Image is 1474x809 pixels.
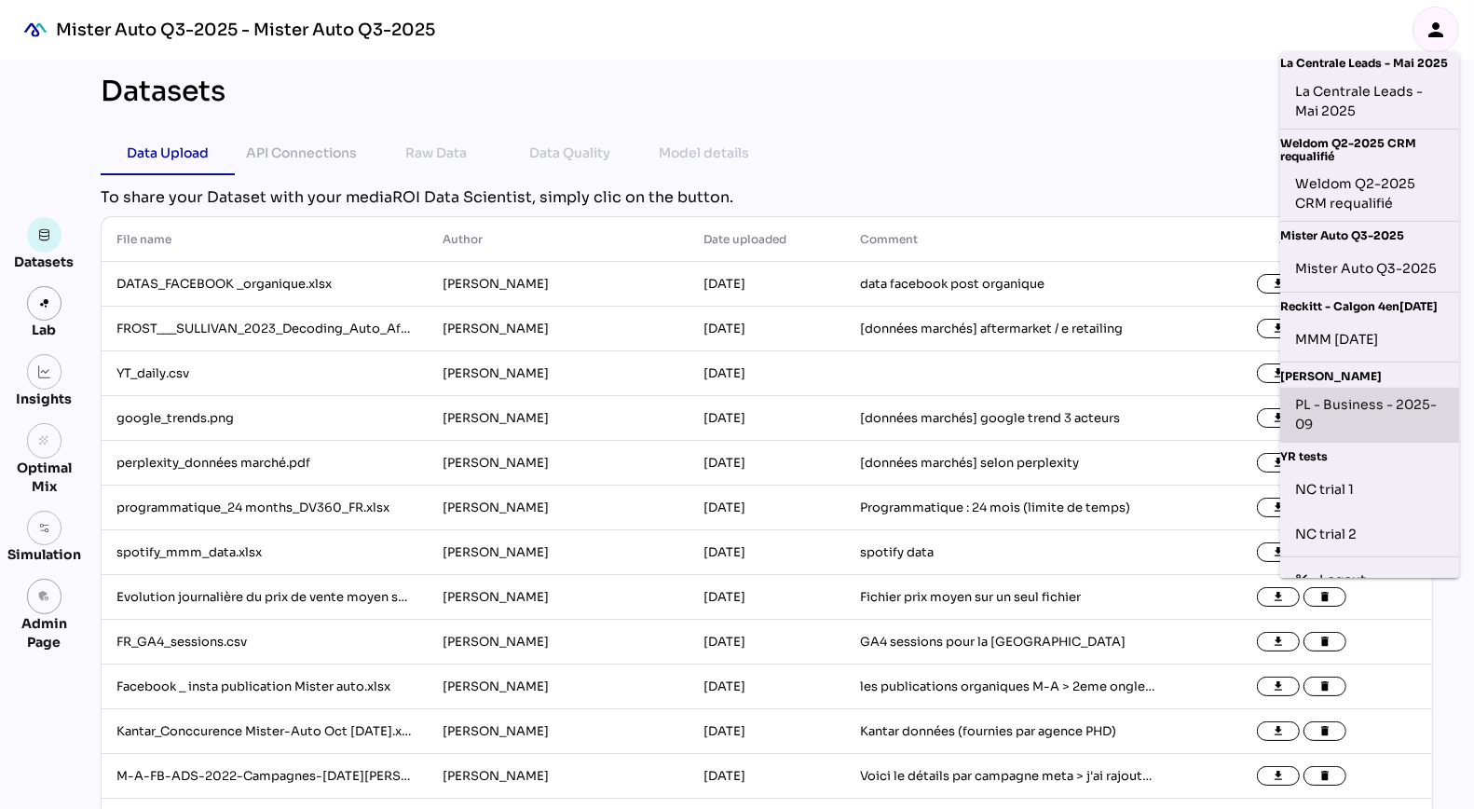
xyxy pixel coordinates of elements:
[845,754,1171,799] td: Voici le détails par campagne meta > j'ai rajouté le type de campagne en colonne et aussi les dat...
[1171,217,1432,262] th: Actions
[428,486,689,530] td: [PERSON_NAME]
[428,530,689,575] td: [PERSON_NAME]
[1295,573,1308,586] i: content_cut
[1272,725,1285,738] i: file_download
[845,217,1171,262] th: Comment
[845,709,1171,754] td: Kantar données (fournies par agence PHD)
[689,217,845,262] th: Date uploaded
[1280,363,1459,387] div: [PERSON_NAME]
[428,441,689,486] td: [PERSON_NAME]
[102,620,428,665] td: FR_GA4_sessions.csv
[101,186,1433,209] div: To share your Dataset with your mediaROI Data Scientist, simply clic on the button.
[428,754,689,799] td: [PERSON_NAME]
[530,142,611,164] div: Data Quality
[1425,19,1447,41] i: person
[845,530,1171,575] td: spotify data
[102,575,428,620] td: Evolution journalière du prix de vente moyen sur FR Avril 2023.csv
[428,709,689,754] td: [PERSON_NAME]
[428,307,689,351] td: [PERSON_NAME]
[689,351,845,396] td: [DATE]
[1280,443,1459,467] div: YR tests
[1318,770,1331,783] i: delete
[845,620,1171,665] td: GA4 sessions pour la [GEOGRAPHIC_DATA]
[38,590,51,603] i: admin_panel_settings
[38,365,51,378] img: graph.svg
[1272,501,1285,514] i: file_download
[428,620,689,665] td: [PERSON_NAME]
[845,262,1171,307] td: data facebook post organique
[660,142,750,164] div: Model details
[102,754,428,799] td: M-A-FB-ADS-2022-Campagnes-[DATE][PERSON_NAME]-[DATE] (1).xlsx
[1272,412,1285,425] i: file_download
[689,709,845,754] td: [DATE]
[38,434,51,447] i: grain
[102,351,428,396] td: YT_daily.csv
[689,754,845,799] td: [DATE]
[428,351,689,396] td: [PERSON_NAME]
[689,620,845,665] td: [DATE]
[845,486,1171,530] td: Programmatique : 24 mois (limite de temps)
[101,75,225,108] div: Datasets
[7,459,81,496] div: Optimal Mix
[689,486,845,530] td: [DATE]
[102,396,428,441] td: google_trends.png
[1272,278,1285,291] i: file_download
[15,9,56,50] div: mediaROI
[1272,457,1285,470] i: file_download
[1295,174,1444,213] div: Weldom Q2-2025 CRM requalifié
[15,253,75,271] div: Datasets
[1318,680,1331,693] i: delete
[1295,324,1444,354] div: MMM [DATE]
[1319,570,1444,590] div: Logout
[127,142,209,164] div: Data Upload
[102,709,428,754] td: Kantar_Conccurence Mister-Auto Oct [DATE].xlsx
[1318,636,1331,649] i: delete
[1272,322,1285,336] i: file_download
[845,307,1171,351] td: [données marchés] aftermarket / e retailing
[1318,725,1331,738] i: delete
[102,486,428,530] td: programmatique_24 months_DV360_FR.xlsx
[17,390,73,408] div: Insights
[247,142,358,164] div: API Connections
[1295,82,1444,121] div: La Centrale Leads - Mai 2025
[102,530,428,575] td: spotify_mmm_data.xlsx
[428,575,689,620] td: [PERSON_NAME]
[1272,636,1285,649] i: file_download
[38,522,51,535] img: settings.svg
[428,665,689,709] td: [PERSON_NAME]
[689,262,845,307] td: [DATE]
[689,307,845,351] td: [DATE]
[845,441,1171,486] td: [données marchés] selon perplexity
[1272,770,1285,783] i: file_download
[1295,519,1444,549] div: NC trial 2
[38,297,51,310] img: lab.svg
[1318,591,1331,604] i: delete
[1272,680,1285,693] i: file_download
[428,217,689,262] th: Author
[1295,254,1444,284] div: Mister Auto Q3-2025
[1272,367,1285,380] i: file_download
[1280,222,1459,246] div: Mister Auto Q3-2025
[1295,474,1444,504] div: NC trial 1
[56,19,435,41] div: Mister Auto Q3-2025 - Mister Auto Q3-2025
[24,321,65,339] div: Lab
[1272,546,1285,559] i: file_download
[845,396,1171,441] td: [données marchés] google trend 3 acteurs
[405,142,467,164] div: Raw Data
[689,441,845,486] td: [DATE]
[7,545,81,564] div: Simulation
[1295,395,1444,434] div: PL - Business - 2025-09
[845,575,1171,620] td: Fichier prix moyen sur un seul fichier
[1280,49,1459,74] div: La Centrale Leads - Mai 2025
[689,575,845,620] td: [DATE]
[102,665,428,709] td: Facebook _ insta publication Mister auto.xlsx
[689,530,845,575] td: [DATE]
[689,396,845,441] td: [DATE]
[428,396,689,441] td: [PERSON_NAME]
[38,228,51,241] img: data.svg
[102,307,428,351] td: FROST___SULLIVAN_2023_Decoding_Auto_Aftermarket_E-Retailing_Stellantis_Final_Presentaion_VF.pdf
[7,614,81,651] div: Admin Page
[428,262,689,307] td: [PERSON_NAME]
[1280,130,1459,168] div: Weldom Q2-2025 CRM requalifié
